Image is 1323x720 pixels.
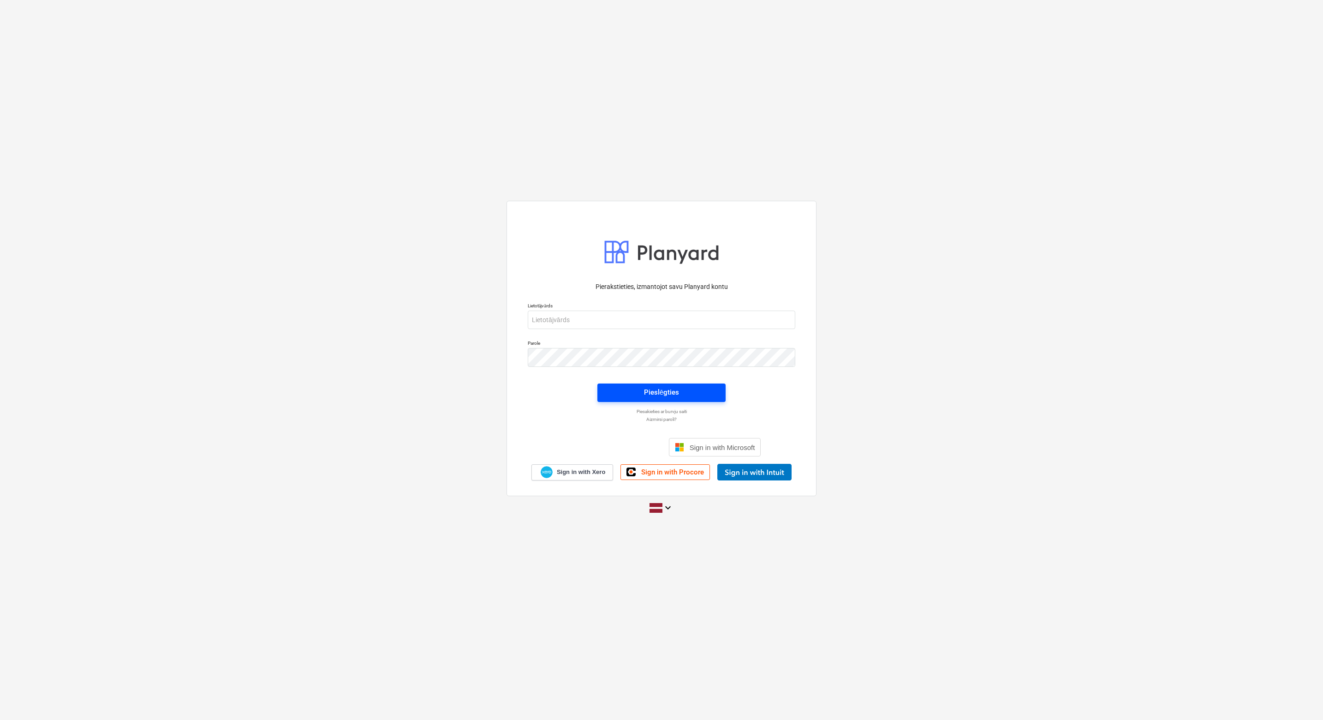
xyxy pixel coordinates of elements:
iframe: Poga Pierakstīties ar Google kontu [558,437,666,457]
i: keyboard_arrow_down [662,502,673,513]
p: Parole [528,340,795,348]
a: Aizmirsi paroli? [523,416,800,422]
button: Pieslēgties [597,384,726,402]
a: Sign in with Xero [531,464,614,480]
span: Sign in with Xero [557,468,605,476]
span: Sign in with Procore [641,468,704,476]
p: Pierakstieties, izmantojot savu Planyard kontu [528,282,795,292]
iframe: Chat Widget [1277,676,1323,720]
div: Pieslēgties [644,386,679,398]
input: Lietotājvārds [528,311,795,329]
a: Sign in with Procore [620,464,710,480]
span: Sign in with Microsoft [690,444,755,451]
img: Xero logo [541,466,553,479]
p: Lietotājvārds [528,303,795,311]
a: Piesakieties ar burvju saiti [523,408,800,414]
img: Microsoft logo [675,443,684,452]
